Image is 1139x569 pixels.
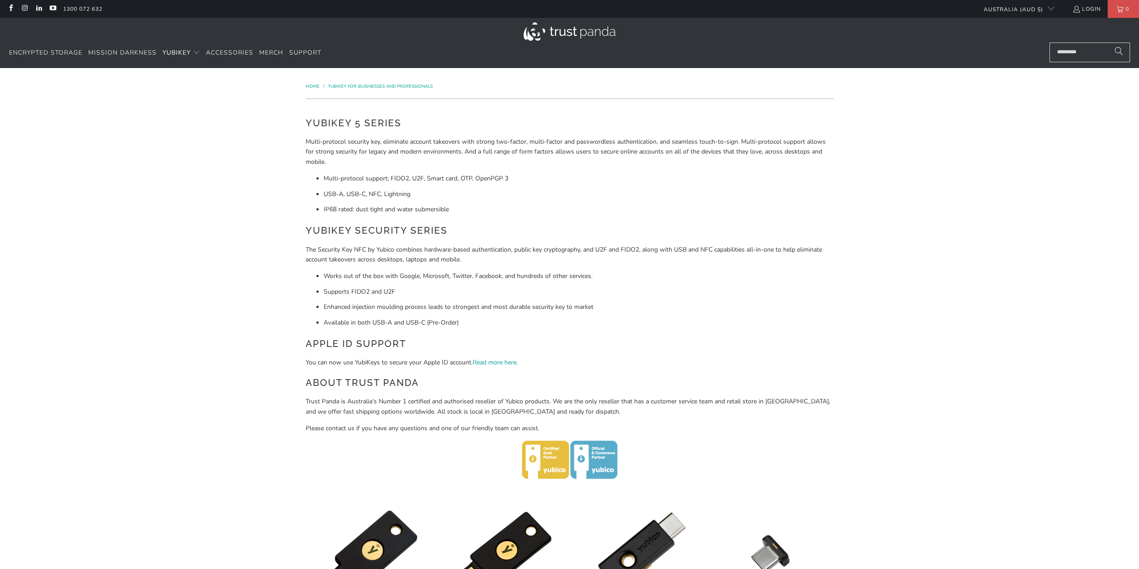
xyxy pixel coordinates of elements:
[473,358,516,367] a: Read more here
[306,245,834,265] p: The Security Key NFC by Yubico combines hardware-based authentication, public key cryptography, a...
[1049,43,1130,62] input: Search...
[88,48,157,57] span: Mission Darkness
[9,43,321,64] nav: Translation missing: en.navigation.header.main_nav
[324,271,834,281] li: Works out of the box with Google, Microsoft, Twitter, Facebook, and hundreds of other services.
[524,22,615,41] img: Trust Panda Australia
[35,5,43,13] a: Trust Panda Australia on LinkedIn
[306,376,834,390] h2: About Trust Panda
[306,358,834,368] p: You can now use YubiKeys to secure your Apple ID account. .
[306,116,834,130] h2: YubiKey 5 Series
[306,137,834,167] p: Multi-protocol security key, eliminate account takeovers with strong two-factor, multi-factor and...
[289,43,321,64] a: Support
[206,43,253,64] a: Accessories
[289,48,321,57] span: Support
[306,83,321,90] a: Home
[306,223,834,238] h2: YubiKey Security Series
[324,174,834,184] li: Multi-protocol support; FIDO2, U2F, Smart card, OTP, OpenPGP 3
[7,5,14,13] a: Trust Panda Australia on Facebook
[88,43,157,64] a: Mission Darkness
[324,302,834,312] li: Enhanced injection moulding process leads to strongest and most durable security key to market
[306,337,834,351] h2: Apple ID Support
[9,48,82,57] span: Encrypted Storage
[206,48,253,57] span: Accessories
[162,48,191,57] span: YubiKey
[328,83,433,90] a: YubiKey for Businesses and Professionals
[306,83,320,90] span: Home
[259,48,283,57] span: Merch
[1108,43,1130,62] button: Search
[21,5,28,13] a: Trust Panda Australia on Instagram
[259,43,283,64] a: Merch
[9,43,82,64] a: Encrypted Storage
[324,287,834,297] li: Supports FIDO2 and U2F
[323,83,324,90] span: /
[63,4,102,14] a: 1300 072 632
[324,205,834,214] li: IP68 rated: dust tight and water submersible
[324,318,834,328] li: Available in both USB-A and USB-C (Pre-Order)
[49,5,56,13] a: Trust Panda Australia on YouTube
[1072,4,1101,14] a: Login
[306,397,834,417] p: Trust Panda is Australia's Number 1 certified and authorised reseller of Yubico products. We are ...
[162,43,200,64] summary: YubiKey
[306,424,834,433] p: Please contact us if you have any questions and one of our friendly team can assist.
[324,189,834,199] li: USB-A, USB-C, NFC, Lightning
